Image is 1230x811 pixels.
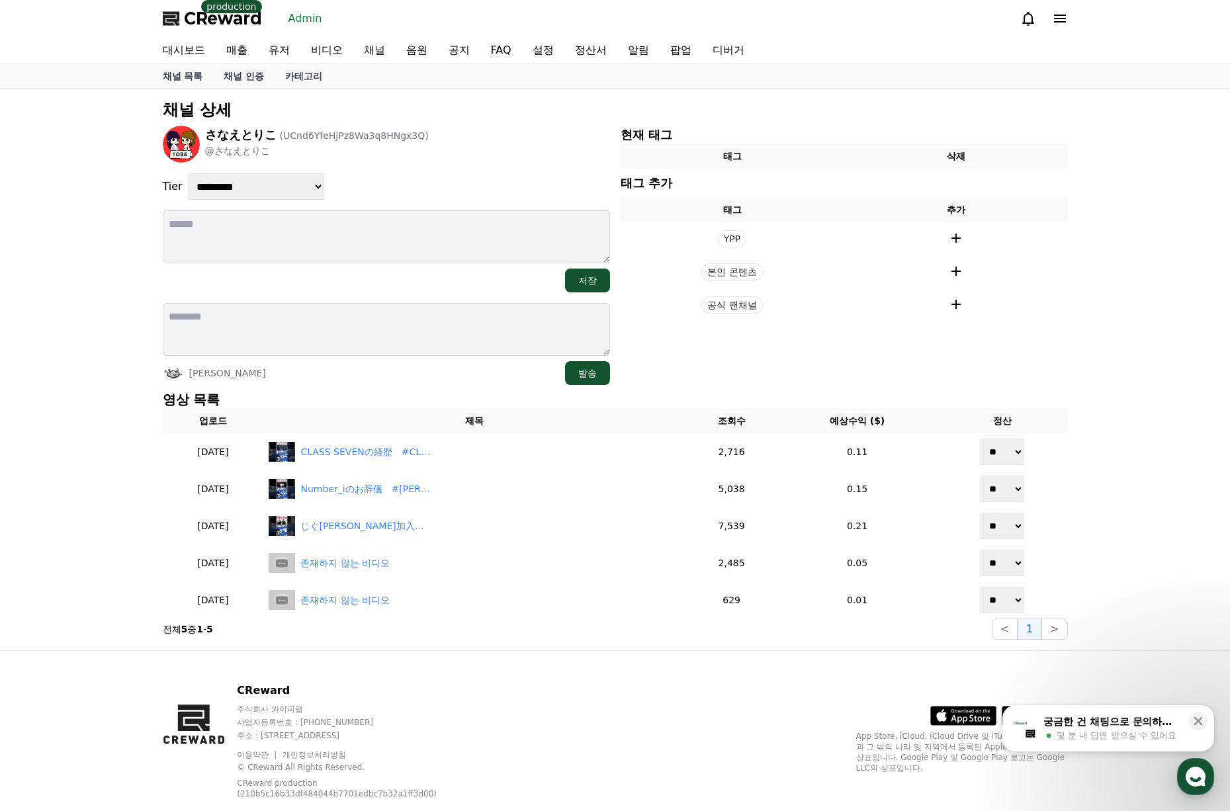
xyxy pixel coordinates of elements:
a: FAQ [480,37,522,64]
a: 개인정보처리방침 [283,750,346,759]
p: 현재 태그 [621,126,1068,144]
td: 0.01 [778,581,937,619]
td: 5,038 [685,470,778,507]
p: 주소 : [STREET_ADDRESS] [237,730,469,741]
div: じぐひらTOBE加入の違いな条件 #平野紫耀 #神宮寺勇太 #滝沢秀明 [300,519,433,533]
span: (UCnd6YfeHjPz8Wa3q8HNgx3Q) [280,130,429,141]
p: 영상 목록 [163,390,1068,409]
th: 태그 [621,144,844,169]
a: 카테고리 [275,64,333,88]
td: [DATE] [163,507,264,544]
th: 추가 [844,198,1068,222]
p: 주식회사 와이피랩 [237,704,469,714]
img: 존재하지 않는 비디오 [269,590,295,610]
button: 1 [1018,619,1041,640]
a: 유저 [258,37,300,64]
span: 공식 팬채널 [701,296,762,314]
a: 이용약관 [237,750,279,759]
th: 정산 [937,409,1068,433]
span: YPP [718,230,746,247]
button: 발송 [565,361,610,385]
p: © CReward All Rights Reserved. [237,762,469,773]
span: 설정 [204,439,220,450]
td: 2,716 [685,433,778,470]
th: 삭제 [844,144,1068,169]
a: CLASS SEVENの経歴 #CLASSSEVEN #大東立樹 #滝沢秀明 CLASS SEVENの経歴 #CLASSSEVEN #[PERSON_NAME] #[PERSON_NAME] [269,442,680,462]
span: 홈 [42,439,50,450]
a: 채널 [353,37,396,64]
div: CLASS SEVENの経歴 #CLASSSEVEN #大東立樹 #滝沢秀明 [300,445,433,459]
a: Number_iのお辞儀 #平野紫耀 #神宮寺勇太 #岸優太 Number_iのお辞儀 #[PERSON_NAME] #[PERSON_NAME] #[PERSON_NAME] [269,479,680,499]
p: 전체 중 - [163,622,213,636]
a: 설정 [522,37,564,64]
a: 알림 [617,37,660,64]
strong: 5 [181,624,188,634]
p: 사업자등록번호 : [PHONE_NUMBER] [237,717,469,728]
th: 예상수익 ($) [778,409,937,433]
button: > [1041,619,1067,640]
button: < [992,619,1018,640]
a: 대화 [87,419,171,452]
a: 채널 인증 [213,64,275,88]
a: 비디오 [300,37,353,64]
button: 저장 [565,269,610,292]
a: 정산서 [564,37,617,64]
a: 디버거 [702,37,755,64]
th: 업로드 [163,409,264,433]
p: 태그 추가 [621,174,672,192]
p: Tier [163,179,183,194]
th: 제목 [263,409,685,433]
p: @さなえとりこ [205,144,429,157]
div: 존재하지 않는 비디오 [300,593,390,607]
td: 7,539 [685,507,778,544]
img: じぐひらTOBE加入の違いな条件 #平野紫耀 #神宮寺勇太 #滝沢秀明 [269,516,295,536]
a: 홈 [4,419,87,452]
a: 존재하지 않는 비디오 존재하지 않는 비디오 [269,590,680,610]
span: 본인 콘텐츠 [701,263,762,280]
td: 2,485 [685,544,778,581]
img: Kenji Sakuma [163,363,184,384]
a: 채널 목록 [152,64,214,88]
a: 공지 [438,37,480,64]
p: [PERSON_NAME] [189,366,266,380]
td: [DATE] [163,433,264,470]
p: CReward production (210b5c16b33df484044b7701edbc7b32a1ff3d00) [237,778,449,799]
img: CLASS SEVENの経歴 #CLASSSEVEN #大東立樹 #滝沢秀明 [269,442,295,462]
span: CReward [184,8,262,29]
td: 0.11 [778,433,937,470]
a: 대시보드 [152,37,216,64]
strong: 1 [197,624,203,634]
img: 존재하지 않는 비디오 [269,553,295,573]
p: 채널 상세 [163,99,1068,120]
div: 존재하지 않는 비디오 [300,556,390,570]
td: 0.15 [778,470,937,507]
p: CReward [237,683,469,699]
span: さなえとりこ [205,128,277,142]
a: じぐひらTOBE加入の違いな条件 #平野紫耀 #神宮寺勇太 #滝沢秀明 じぐ[PERSON_NAME]加入の違いな条件 #[PERSON_NAME] #[PERSON_NAME] #[PERSO... [269,516,680,536]
th: 조회수 [685,409,778,433]
strong: 5 [206,624,213,634]
td: 0.21 [778,507,937,544]
td: [DATE] [163,544,264,581]
img: さなえとりこ [163,126,200,163]
a: Admin [283,8,328,29]
td: 629 [685,581,778,619]
a: 설정 [171,419,254,452]
td: [DATE] [163,581,264,619]
td: [DATE] [163,470,264,507]
a: 팝업 [660,37,702,64]
a: 음원 [396,37,438,64]
a: 존재하지 않는 비디오 존재하지 않는 비디오 [269,553,680,573]
td: 0.05 [778,544,937,581]
th: 태그 [621,198,844,222]
p: App Store, iCloud, iCloud Drive 및 iTunes Store는 미국과 그 밖의 나라 및 지역에서 등록된 Apple Inc.의 서비스 상표입니다. Goo... [856,731,1068,773]
span: 대화 [121,440,137,450]
img: Number_iのお辞儀 #平野紫耀 #神宮寺勇太 #岸優太 [269,479,295,499]
a: CReward [163,8,262,29]
div: Number_iのお辞儀 #平野紫耀 #神宮寺勇太 #岸優太 [300,482,433,496]
a: 매출 [216,37,258,64]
